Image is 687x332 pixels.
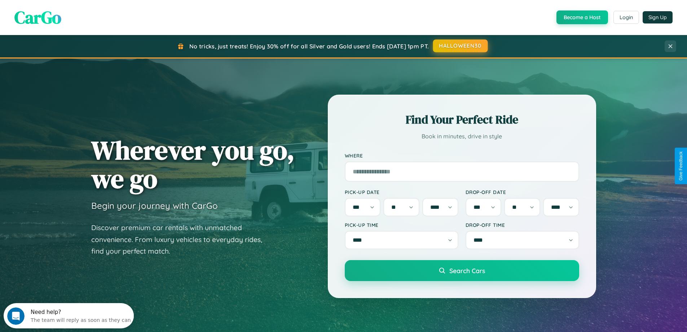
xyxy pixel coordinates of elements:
[91,136,295,193] h1: Wherever you go, we go
[613,11,639,24] button: Login
[3,3,134,23] div: Open Intercom Messenger
[91,222,272,257] p: Discover premium car rentals with unmatched convenience. From luxury vehicles to everyday rides, ...
[678,151,683,181] div: Give Feedback
[643,11,673,23] button: Sign Up
[27,12,127,20] div: The team will reply as soon as they can
[7,307,25,325] iframe: Intercom live chat
[4,303,134,328] iframe: Intercom live chat discovery launcher
[345,260,579,281] button: Search Cars
[345,112,579,128] h2: Find Your Perfect Ride
[433,39,488,52] button: HALLOWEEN30
[14,5,61,29] span: CarGo
[345,131,579,142] p: Book in minutes, drive in style
[466,189,579,195] label: Drop-off Date
[189,43,429,50] span: No tricks, just treats! Enjoy 30% off for all Silver and Gold users! Ends [DATE] 1pm PT.
[91,200,218,211] h3: Begin your journey with CarGo
[345,152,579,159] label: Where
[466,222,579,228] label: Drop-off Time
[27,6,127,12] div: Need help?
[556,10,608,24] button: Become a Host
[345,189,458,195] label: Pick-up Date
[449,267,485,275] span: Search Cars
[345,222,458,228] label: Pick-up Time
